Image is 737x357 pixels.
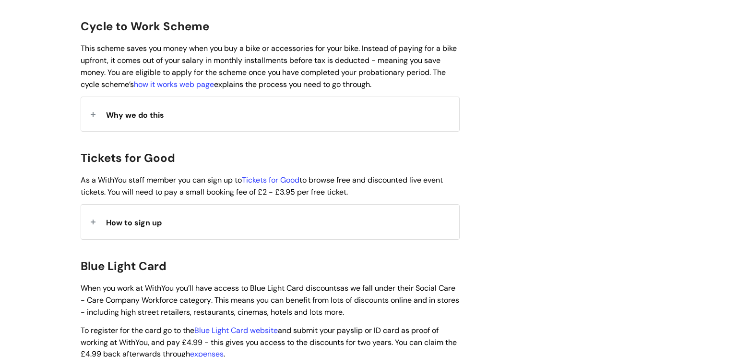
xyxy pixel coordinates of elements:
span: as we fall under their Social Care - Care Company Workforce category [81,283,455,305]
span: When you work at WithYou you’ll have access to Blue Light Card discounts . This means you can ben... [81,283,459,317]
span: How to sign up [106,218,162,228]
span: Why we do this [106,110,164,120]
span: Blue Light Card [81,259,166,273]
span: Tickets for Good [81,150,175,165]
a: Tickets for Good [242,175,299,185]
a: Blue Light Card website [194,325,278,335]
a: how it works web page [134,79,214,89]
span: Cycle to Work Scheme [81,19,209,34]
span: This scheme saves you money when you buy a bike or accessories for your bike. Instead of paying f... [81,43,457,89]
span: As a WithYou staff member you can sign up to to browse free and discounted live event tickets. Yo... [81,175,443,197]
